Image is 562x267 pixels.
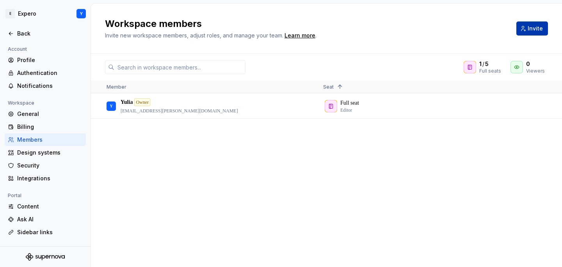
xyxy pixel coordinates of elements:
input: Search in workspace members... [114,60,245,74]
span: Invite [528,25,543,32]
a: Profile [5,54,86,66]
div: / [479,60,501,68]
button: EExperoY [2,5,89,22]
div: Billing [17,123,83,131]
span: 5 [485,60,489,68]
a: Back [5,27,86,40]
div: Integrations [17,174,83,182]
div: Y [80,11,83,17]
a: General [5,108,86,120]
a: Security [5,159,86,172]
div: Notifications [17,82,83,90]
span: 1 [479,60,482,68]
div: Y [110,98,112,114]
div: Full seats [479,68,501,74]
h2: Workspace members [105,18,507,30]
div: Sidebar links [17,228,83,236]
div: Ask AI [17,215,83,223]
p: [EMAIL_ADDRESS][PERSON_NAME][DOMAIN_NAME] [121,108,238,114]
button: Invite [516,21,548,36]
div: Authentication [17,69,83,77]
span: . [283,33,317,39]
a: Members [5,133,86,146]
div: Portal [5,191,25,200]
div: Owner [134,98,150,106]
span: 0 [526,60,530,68]
span: Seat [323,84,334,90]
a: Notifications [5,80,86,92]
div: Expero [18,10,36,18]
a: Content [5,200,86,213]
a: Learn more [285,32,315,39]
div: Profile [17,56,83,64]
p: Yulia [121,98,133,106]
a: Sidebar links [5,226,86,239]
svg: Supernova Logo [26,253,65,261]
div: Viewers [526,68,545,74]
a: Ask AI [5,213,86,226]
a: Design systems [5,146,86,159]
div: Security [17,162,83,169]
div: Design system [5,245,46,254]
div: Workspace [5,98,37,108]
a: Integrations [5,172,86,185]
div: Content [17,203,83,210]
a: Authentication [5,67,86,79]
div: Back [17,30,83,37]
span: Member [107,84,126,90]
span: Invite new workspace members, adjust roles, and manage your team. [105,32,283,39]
a: Billing [5,121,86,133]
div: Design systems [17,149,83,157]
div: Members [17,136,83,144]
div: E [5,9,15,18]
div: Account [5,44,30,54]
div: General [17,110,83,118]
